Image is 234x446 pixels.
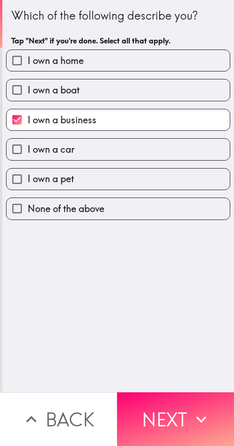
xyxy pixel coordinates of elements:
button: I own a boat [7,79,230,100]
span: I own a boat [28,84,80,97]
button: Next [117,392,234,446]
button: I own a home [7,50,230,71]
span: I own a business [28,113,96,127]
span: None of the above [28,202,104,215]
button: None of the above [7,198,230,219]
span: I own a pet [28,172,74,185]
span: I own a car [28,143,74,156]
h6: Tap "Next" if you're done. Select all that apply. [11,35,225,46]
button: I own a pet [7,169,230,190]
button: I own a business [7,109,230,130]
span: I own a home [28,54,84,67]
button: I own a car [7,139,230,160]
div: Which of the following describe you? [11,8,225,24]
